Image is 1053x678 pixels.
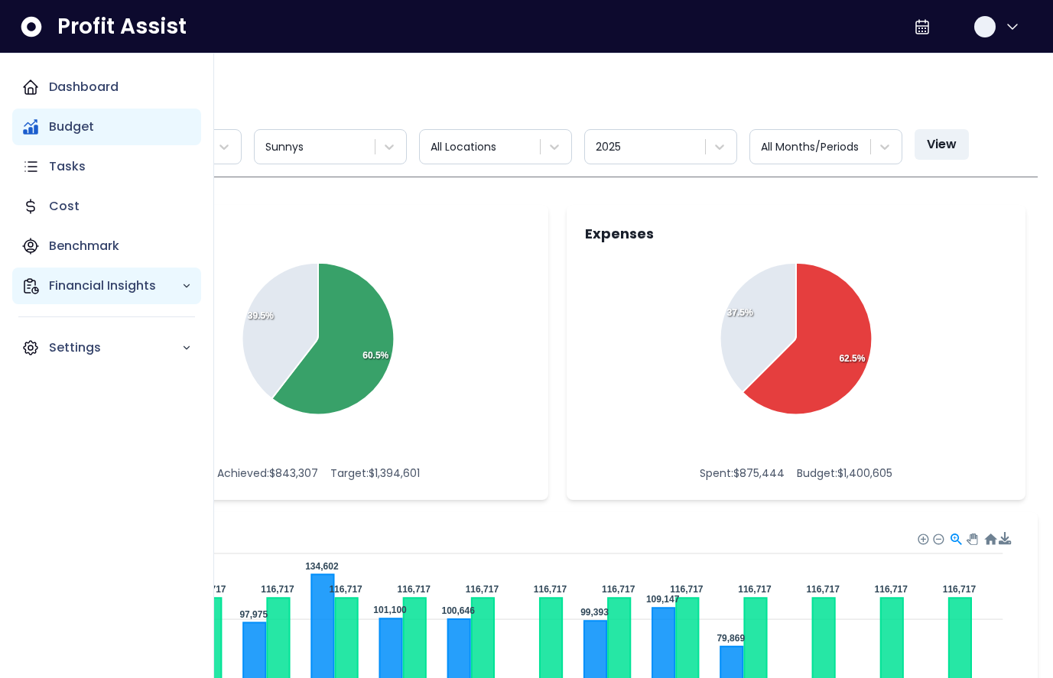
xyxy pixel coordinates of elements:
[967,534,976,543] div: Panning
[49,237,119,255] p: Benchmark
[700,466,785,482] p: Spent: $ 875,444
[915,129,969,160] button: View
[57,13,187,41] span: Profit Assist
[330,466,420,482] p: Target: $ 1,394,601
[217,466,318,482] p: Achieved: $ 843,307
[49,339,181,357] p: Settings
[797,466,892,482] p: Budget: $ 1,400,605
[585,223,654,244] p: Expenses
[949,532,962,545] div: Selection Zoom
[49,118,94,136] p: Budget
[917,533,928,543] div: Zoom In
[983,532,996,545] div: Reset Zoom
[49,197,80,216] p: Cost
[999,532,1012,545] img: Download undefined
[932,533,943,543] div: Zoom Out
[49,78,119,96] p: Dashboard
[999,532,1012,545] div: Menu
[49,157,86,176] p: Tasks
[49,277,181,295] p: Financial Insights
